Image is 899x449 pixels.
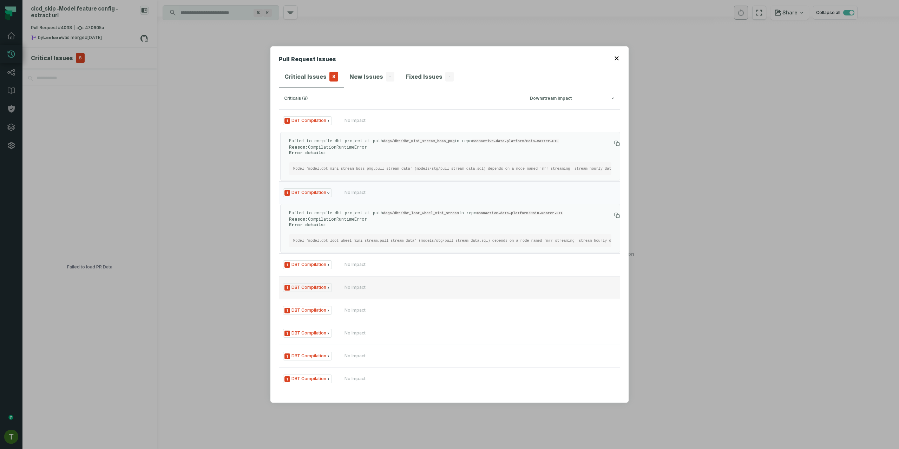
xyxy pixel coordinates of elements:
[284,353,290,359] span: Severity
[284,190,290,196] span: Severity
[279,132,620,181] div: Issue TypeNo Impact
[289,222,326,227] strong: Error details:
[284,262,290,268] span: Severity
[344,353,366,359] div: No Impact
[289,216,308,222] strong: Reason:
[386,72,394,82] span: -
[284,376,290,382] span: Severity
[284,308,290,313] span: Severity
[283,375,332,383] span: Issue Type
[289,150,326,155] strong: Error details:
[284,96,615,101] button: criticals (8)Downstream Impact
[283,260,332,269] span: Issue Type
[477,211,563,215] code: moonactive-data-platform/Coin-Master-ETL
[445,72,454,82] span: -
[283,116,332,125] span: Issue Type
[279,109,620,132] button: Issue TypeNo Impact
[530,96,615,101] div: Downstream Impact
[472,139,558,143] code: moonactive-data-platform/Coin-Master-ETL
[279,345,620,367] button: Issue TypeNo Impact
[283,188,332,197] span: Issue Type
[349,72,383,81] h4: New Issues
[279,276,620,299] button: Issue TypeNo Impact
[344,118,366,123] div: No Impact
[344,330,366,336] div: No Impact
[283,352,332,360] span: Issue Type
[344,307,366,313] div: No Impact
[284,331,290,336] span: Severity
[293,239,778,243] code: Model 'model.dbt_loot_wheel_mini_stream.pull_stream_data' (models/stg/pull_stream_data.sql) depen...
[344,262,366,267] div: No Impact
[284,96,526,101] div: criticals (8)
[293,167,774,171] code: Model 'model.dbt_mini_stream_boss_pmg.pull_stream_data' (models/stg/pull_stream_data.sql) depends...
[344,285,366,290] div: No Impact
[284,72,327,81] h4: Critical Issues
[283,329,332,338] span: Issue Type
[283,306,332,315] span: Issue Type
[284,118,290,124] span: Severity
[279,109,620,394] div: criticals (8)Downstream Impact
[289,144,308,150] strong: Reason:
[406,72,442,81] h4: Fixed Issues
[279,322,620,344] button: Issue TypeNo Impact
[344,190,366,195] div: No Impact
[279,253,620,276] button: Issue TypeNo Impact
[279,55,336,66] h2: Pull Request Issues
[279,367,620,390] button: Issue TypeNo Impact
[284,285,290,291] span: Severity
[329,72,338,82] span: 8
[289,210,611,227] p: Failed to compile dbt project at path in repo CompilationRuntimeError
[279,299,620,321] button: Issue TypeNo Impact
[283,283,332,292] span: Issue Type
[279,181,620,204] button: Issue TypeNo Impact
[383,211,459,215] code: dags/dbt/dbt_loot_wheel_mini_stream
[344,376,366,382] div: No Impact
[383,139,454,143] code: dags/dbt/dbt_mini_stream_boss_pmg
[289,138,611,155] p: Failed to compile dbt project at path in repo CompilationRuntimeError
[279,204,620,253] div: Issue TypeNo Impact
